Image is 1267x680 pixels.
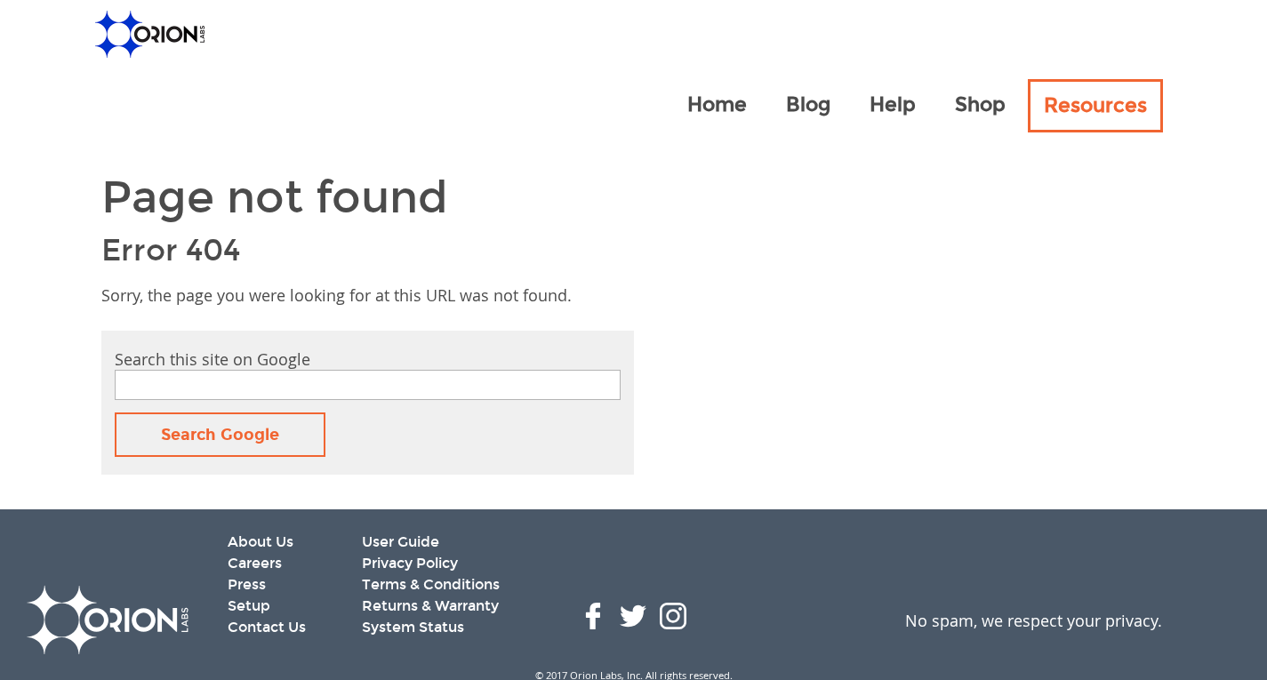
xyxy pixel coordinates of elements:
p: Sorry, the page you were looking for at this URL was not found. [101,284,1166,306]
label: Search this site on Google [115,348,310,370]
img: instagram-logo.svg [660,603,686,629]
a: Shop [940,80,1020,133]
a: Careers [228,553,362,574]
a: Blog [771,80,845,133]
a: Resources [1028,79,1163,132]
img: orionlabs [26,585,190,656]
h2: Error 404 [101,233,1166,268]
a: Home [672,80,761,133]
img: OrionLabs [95,11,204,58]
a: Help [854,80,930,133]
a: System Status [362,617,553,638]
a: Privacy Policy [362,553,553,574]
a: Press [228,574,362,596]
a: About Us [228,532,362,553]
img: twitter-logo.svg [620,603,646,629]
img: facebook-logo.svg [580,603,606,629]
a: Terms & Conditions [362,574,553,596]
div: Navigation Menu [672,78,1169,133]
a: User Guide [362,532,553,553]
h1: Page not found [101,175,1166,220]
p: No spam, we respect your privacy. [826,610,1241,631]
a: Search Google [115,412,325,457]
a: Setup [228,596,362,617]
a: Contact Us [228,617,362,638]
a: Returns & Warranty [362,596,553,617]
